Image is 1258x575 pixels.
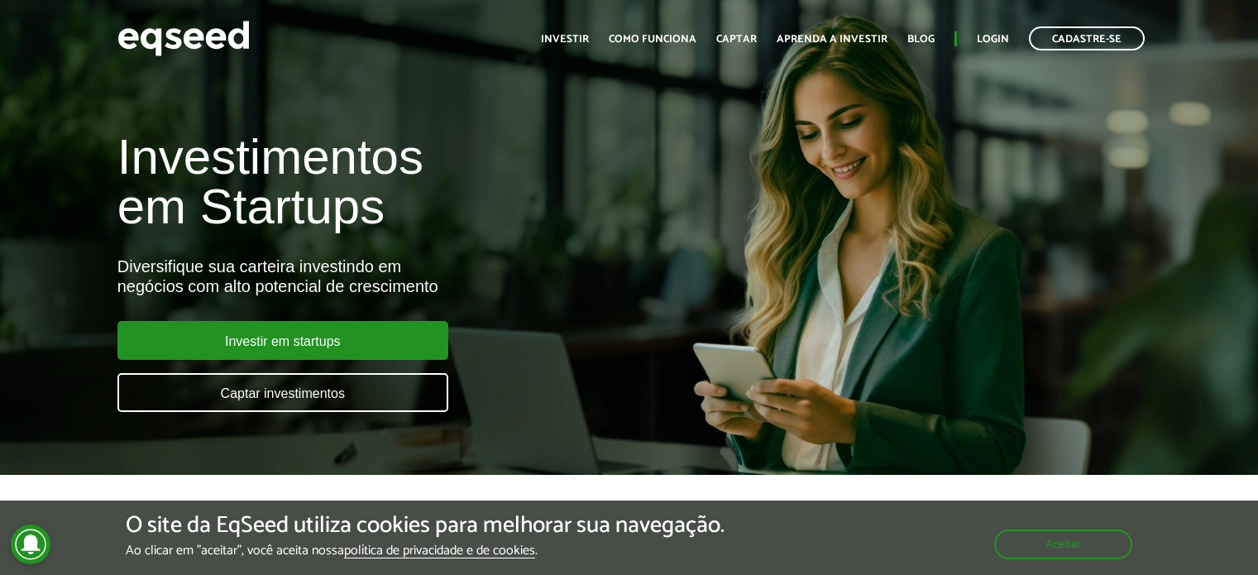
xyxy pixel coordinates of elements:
div: Diversifique sua carteira investindo em negócios com alto potencial de crescimento [117,256,722,296]
p: Ao clicar em "aceitar", você aceita nossa . [126,543,725,558]
a: Login [977,34,1009,45]
a: Captar [716,34,757,45]
a: Como funciona [609,34,696,45]
a: política de privacidade e de cookies [344,544,535,558]
img: EqSeed [117,17,250,60]
a: Blog [907,34,935,45]
a: Aprenda a investir [777,34,887,45]
a: Captar investimentos [117,373,448,412]
h1: Investimentos em Startups [117,132,722,232]
h5: O site da EqSeed utiliza cookies para melhorar sua navegação. [126,513,725,539]
a: Investir em startups [117,321,448,360]
a: Investir [541,34,589,45]
a: Cadastre-se [1029,26,1145,50]
button: Aceitar [994,529,1132,559]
